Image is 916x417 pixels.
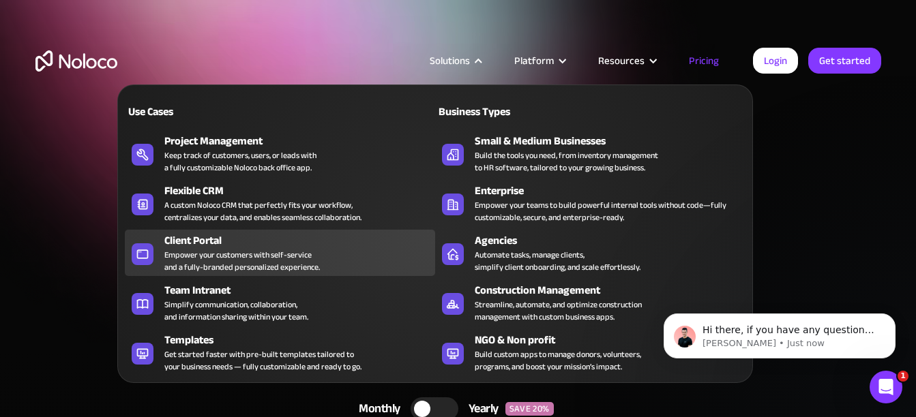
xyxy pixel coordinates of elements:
div: Streamline, automate, and optimize construction management with custom business apps. [475,298,642,323]
a: home [35,50,117,72]
a: Team IntranetSimplify communication, collaboration,and information sharing within your team. [125,279,435,326]
div: A custom Noloco CRM that perfectly fits your workflow, centralizes your data, and enables seamles... [164,199,361,223]
a: Get started [808,48,881,74]
div: Platform [514,52,554,69]
div: Resources [598,52,645,69]
div: Empower your customers with self-service and a fully-branded personalized experience. [164,249,320,273]
a: Construction ManagementStreamline, automate, and optimize constructionmanagement with custom busi... [435,279,745,326]
div: Empower your teams to build powerful internal tools without code—fully customizable, secure, and ... [475,199,739,223]
a: Business Types [435,95,745,127]
div: Agencies [475,232,752,249]
div: Construction Management [475,282,752,298]
div: CHOOSE YOUR PLAN [35,357,881,391]
div: Client Portal [164,232,441,249]
a: NGO & Non profitBuild custom apps to manage donors, volunteers,programs, and boost your mission’s... [435,329,745,375]
div: Simplify communication, collaboration, and information sharing within your team. [164,298,308,323]
div: Flexible CRM [164,183,441,199]
div: Build the tools you need, from inventory management to HR software, tailored to your growing busi... [475,149,658,174]
div: Keep track of customers, users, or leads with a fully customizable Noloco back office app. [164,149,316,174]
div: Business Types [435,104,585,120]
iframe: Intercom live chat [870,371,902,403]
div: Team Intranet [164,282,441,298]
a: Pricing [672,52,736,69]
h1: Flexible Pricing Designed for Business [35,116,881,198]
div: Solutions [413,52,497,69]
a: Login [753,48,798,74]
div: NGO & Non profit [475,332,752,348]
a: TemplatesGet started faster with pre-built templates tailored toyour business needs — fully custo... [125,329,435,375]
h2: Start for free. Upgrade to support your business at any stage. [35,211,881,232]
a: Project ManagementKeep track of customers, users, or leads witha fully customizable Noloco back o... [125,130,435,176]
div: Enterprise [475,183,752,199]
div: Project Management [164,133,441,149]
a: Client PortalEmpower your customers with self-serviceand a fully-branded personalized experience. [125,230,435,276]
a: Use Cases [125,95,435,127]
div: Get started faster with pre-built templates tailored to your business needs — fully customizable ... [164,348,361,373]
iframe: Intercom notifications message [643,285,916,380]
div: Use Cases [125,104,274,120]
a: AgenciesAutomate tasks, manage clients,simplify client onboarding, and scale effortlessly. [435,230,745,276]
div: Solutions [430,52,470,69]
nav: Solutions [117,65,753,383]
div: Build custom apps to manage donors, volunteers, programs, and boost your mission’s impact. [475,348,641,373]
a: EnterpriseEmpower your teams to build powerful internal tools without code—fully customizable, se... [435,180,745,226]
a: Flexible CRMA custom Noloco CRM that perfectly fits your workflow,centralizes your data, and enab... [125,180,435,226]
span: 1 [898,371,908,382]
div: Templates [164,332,441,348]
div: SAVE 20% [505,402,554,416]
div: Small & Medium Businesses [475,133,752,149]
div: Platform [497,52,581,69]
div: Resources [581,52,672,69]
a: Small & Medium BusinessesBuild the tools you need, from inventory managementto HR software, tailo... [435,130,745,176]
div: Automate tasks, manage clients, simplify client onboarding, and scale effortlessly. [475,249,640,273]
